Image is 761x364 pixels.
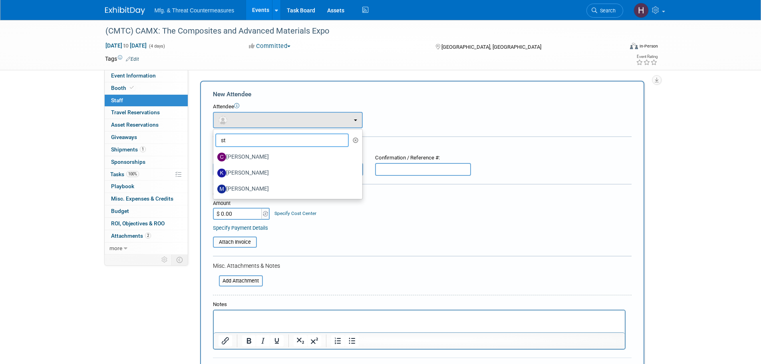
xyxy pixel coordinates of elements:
[331,335,345,346] button: Numbered list
[109,245,122,251] span: more
[105,42,147,49] span: [DATE] [DATE]
[217,185,226,193] img: M.jpg
[122,42,130,49] span: to
[171,255,188,265] td: Toggle Event Tabs
[246,42,294,50] button: Committed
[110,171,139,177] span: Tasks
[213,90,632,99] div: New Attendee
[105,193,188,205] a: Misc. Expenses & Credits
[639,43,658,49] div: In-Person
[111,233,151,239] span: Attachments
[105,205,188,217] a: Budget
[576,42,658,54] div: Event Format
[105,243,188,255] a: more
[111,159,145,165] span: Sponsorships
[213,301,626,308] div: Notes
[105,55,139,63] td: Tags
[219,335,232,346] button: Insert/edit link
[105,169,188,181] a: Tasks100%
[140,146,146,152] span: 1
[630,43,638,49] img: Format-Inperson.png
[111,109,160,115] span: Travel Reservations
[213,262,632,270] div: Misc. Attachments & Notes
[105,218,188,230] a: ROI, Objectives & ROO
[105,107,188,119] a: Travel Reservations
[105,119,188,131] a: Asset Reservations
[111,134,137,140] span: Giveaways
[294,335,307,346] button: Subscript
[597,8,616,14] span: Search
[213,200,271,208] div: Amount
[111,195,173,202] span: Misc. Expenses & Credits
[105,144,188,156] a: Shipments1
[158,255,172,265] td: Personalize Event Tab Strip
[105,131,188,143] a: Giveaways
[270,335,284,346] button: Underline
[130,86,134,90] i: Booth reservation complete
[213,103,632,111] div: Attendee
[105,82,188,94] a: Booth
[111,72,156,79] span: Event Information
[105,230,188,242] a: Attachments2
[111,85,135,91] span: Booth
[111,146,146,153] span: Shipments
[105,181,188,193] a: Playbook
[148,44,165,49] span: (4 days)
[145,233,151,239] span: 2
[274,211,316,216] a: Specify Cost Center
[308,335,321,346] button: Superscript
[256,335,270,346] button: Italic
[111,183,134,189] span: Playbook
[213,225,268,231] a: Specify Payment Details
[103,24,611,38] div: (CMTC) CAMX: The Composites and Advanced Materials Expo
[111,97,123,103] span: Staff
[345,335,359,346] button: Bullet list
[375,154,471,162] div: Confirmation / Reference #:
[217,169,226,177] img: K.jpg
[105,70,188,82] a: Event Information
[634,3,649,18] img: Hillary Hawkins
[213,142,632,150] div: Registration / Ticket Info (optional)
[126,56,139,62] a: Edit
[215,133,349,147] input: Search
[217,167,354,179] label: [PERSON_NAME]
[105,7,145,15] img: ExhibitDay
[217,183,354,195] label: [PERSON_NAME]
[441,44,541,50] span: [GEOGRAPHIC_DATA], [GEOGRAPHIC_DATA]
[111,220,165,227] span: ROI, Objectives & ROO
[636,55,658,59] div: Event Rating
[111,208,129,214] span: Budget
[213,191,632,198] div: Cost:
[111,121,159,128] span: Asset Reservations
[217,151,354,163] label: [PERSON_NAME]
[217,153,226,161] img: C.jpg
[105,95,188,107] a: Staff
[105,156,188,168] a: Sponsorships
[242,335,256,346] button: Bold
[214,310,625,332] iframe: Rich Text Area
[586,4,623,18] a: Search
[155,7,234,14] span: Mfg. & Threat Countermeasures
[126,171,139,177] span: 100%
